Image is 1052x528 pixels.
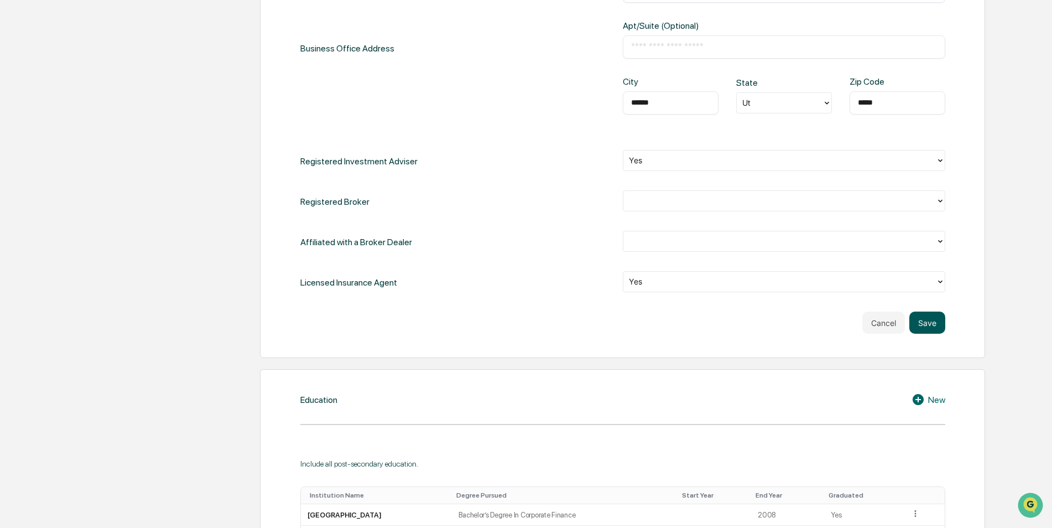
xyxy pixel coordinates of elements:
[38,96,140,105] div: We're available if you need us!
[301,504,452,526] td: [GEOGRAPHIC_DATA]
[7,156,74,176] a: 🔎Data Lookup
[11,141,20,149] div: 🖐️
[188,88,201,101] button: Start new chat
[829,491,899,499] div: Toggle SortBy
[850,76,893,87] div: Zip Code
[300,231,412,253] div: Affiliated with a Broker Dealer
[751,504,824,526] td: 2008
[300,150,418,173] div: Registered Investment Adviser
[29,50,183,62] input: Clear
[38,85,181,96] div: Start new chat
[623,20,768,31] div: Apt/Suite (Optional)
[756,491,820,499] div: Toggle SortBy
[11,162,20,170] div: 🔎
[300,395,337,405] div: Education
[913,491,940,499] div: Toggle SortBy
[78,187,134,196] a: Powered byPylon
[623,76,666,87] div: City
[11,85,31,105] img: 1746055101610-c473b297-6a78-478c-a979-82029cc54cd1
[456,491,673,499] div: Toggle SortBy
[912,393,945,406] div: New
[862,312,905,334] button: Cancel
[310,491,448,499] div: Toggle SortBy
[736,77,779,88] div: State
[11,23,201,41] p: How can we help?
[110,188,134,196] span: Pylon
[76,135,142,155] a: 🗄️Attestations
[300,459,945,468] div: Include all post-secondary education.
[7,135,76,155] a: 🖐️Preclearance
[91,139,137,151] span: Attestations
[300,190,369,213] div: Registered Broker
[300,271,397,294] div: Licensed Insurance Agent
[452,504,677,526] td: Bachelor’s Degree In Corporate Finance
[80,141,89,149] div: 🗄️
[1017,491,1046,521] iframe: Open customer support
[824,504,904,526] td: Yes
[22,161,70,172] span: Data Lookup
[909,312,945,334] button: Save
[22,139,71,151] span: Preclearance
[682,491,747,499] div: Toggle SortBy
